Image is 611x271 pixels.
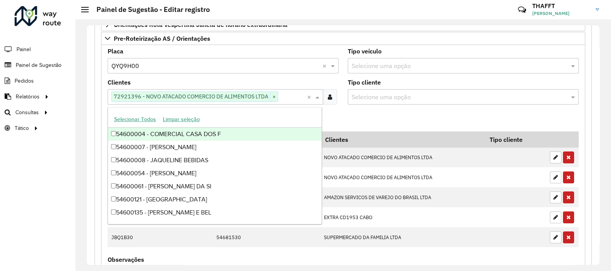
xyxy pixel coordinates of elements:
[322,61,329,70] span: Clear all
[108,47,123,56] label: Placa
[212,227,320,247] td: 54681530
[348,47,382,56] label: Tipo veículo
[532,10,590,17] span: [PERSON_NAME]
[320,148,485,168] td: NOVO ATACADO COMERCIO DE ALIMENTOS LTDA
[270,92,278,101] span: ×
[484,131,546,148] th: Tipo cliente
[108,193,322,206] div: 54600121 - [GEOGRAPHIC_DATA]
[15,77,34,85] span: Pedidos
[108,154,322,167] div: 54600008 - JAQUELINE BEBIDAS
[114,35,210,42] span: Pre-Roteirização AS / Orientações
[108,141,322,154] div: 54600007 - [PERSON_NAME]
[320,167,485,187] td: NOVO ATACADO COMERCIO DE ALIMENTOS LTDA
[15,108,39,116] span: Consultas
[108,206,322,219] div: 54600135 - [PERSON_NAME] E BEL
[108,128,322,141] div: 54600004 - COMERCIAL CASA DOS F
[320,187,485,207] td: AMAZON SERVICOS DE VAREJO DO BRASIL LTDA
[348,78,381,87] label: Tipo cliente
[307,92,314,101] span: Clear all
[159,113,203,125] button: Limpar seleção
[108,107,322,224] ng-dropdown-panel: Options list
[17,45,31,53] span: Painel
[111,113,159,125] button: Selecionar Todos
[89,5,210,14] h2: Painel de Sugestão - Editar registro
[108,219,322,232] div: 54600167 - [PERSON_NAME].[PERSON_NAME] [PERSON_NAME]
[108,180,322,193] div: 54600061 - [PERSON_NAME] DA SI
[108,78,131,87] label: Clientes
[114,22,287,28] span: Orientações Rota Vespertina Janela de horário extraordinária
[320,131,485,148] th: Clientes
[108,255,144,264] label: Observações
[320,207,485,227] td: EXTRA CD1953 CABO
[112,92,270,101] span: 72921396 - NOVO ATACADO COMERCIO DE ALIMENTOS LTDA
[514,2,530,18] a: Contato Rápido
[108,227,149,247] td: JBQ1B30
[16,61,61,69] span: Painel de Sugestão
[101,32,585,45] a: Pre-Roteirização AS / Orientações
[108,167,322,180] div: 54600054 - [PERSON_NAME]
[532,2,590,10] h3: THAFFT
[15,124,29,132] span: Tático
[16,93,40,101] span: Relatórios
[320,227,485,247] td: SUPERMERCADO DA FAMILIA LTDA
